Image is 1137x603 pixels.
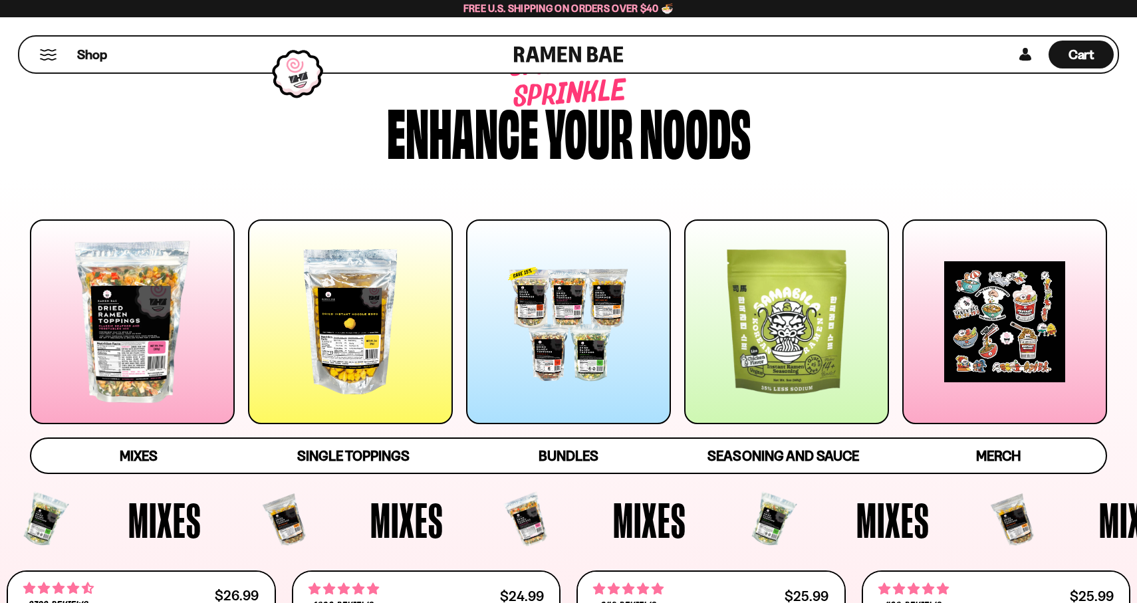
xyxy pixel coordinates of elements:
[1069,47,1094,62] span: Cart
[120,447,158,464] span: Mixes
[640,98,751,162] div: noods
[545,98,633,162] div: your
[309,580,379,598] span: 4.76 stars
[370,495,443,544] span: Mixes
[297,447,410,464] span: Single Toppings
[246,439,461,473] a: Single Toppings
[593,580,664,598] span: 4.75 stars
[1049,37,1114,72] a: Cart
[891,439,1106,473] a: Merch
[976,447,1021,464] span: Merch
[23,580,94,597] span: 4.68 stars
[387,98,539,162] div: Enhance
[878,580,949,598] span: 4.76 stars
[785,590,828,602] div: $25.99
[31,439,246,473] a: Mixes
[461,439,676,473] a: Bundles
[707,447,858,464] span: Seasoning and Sauce
[463,2,674,15] span: Free U.S. Shipping on Orders over $40 🍜
[77,46,107,64] span: Shop
[77,41,107,68] a: Shop
[1070,590,1114,602] div: $25.99
[215,589,259,602] div: $26.99
[39,49,57,60] button: Mobile Menu Trigger
[856,495,930,544] span: Mixes
[676,439,891,473] a: Seasoning and Sauce
[539,447,598,464] span: Bundles
[613,495,686,544] span: Mixes
[128,495,201,544] span: Mixes
[500,590,544,602] div: $24.99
